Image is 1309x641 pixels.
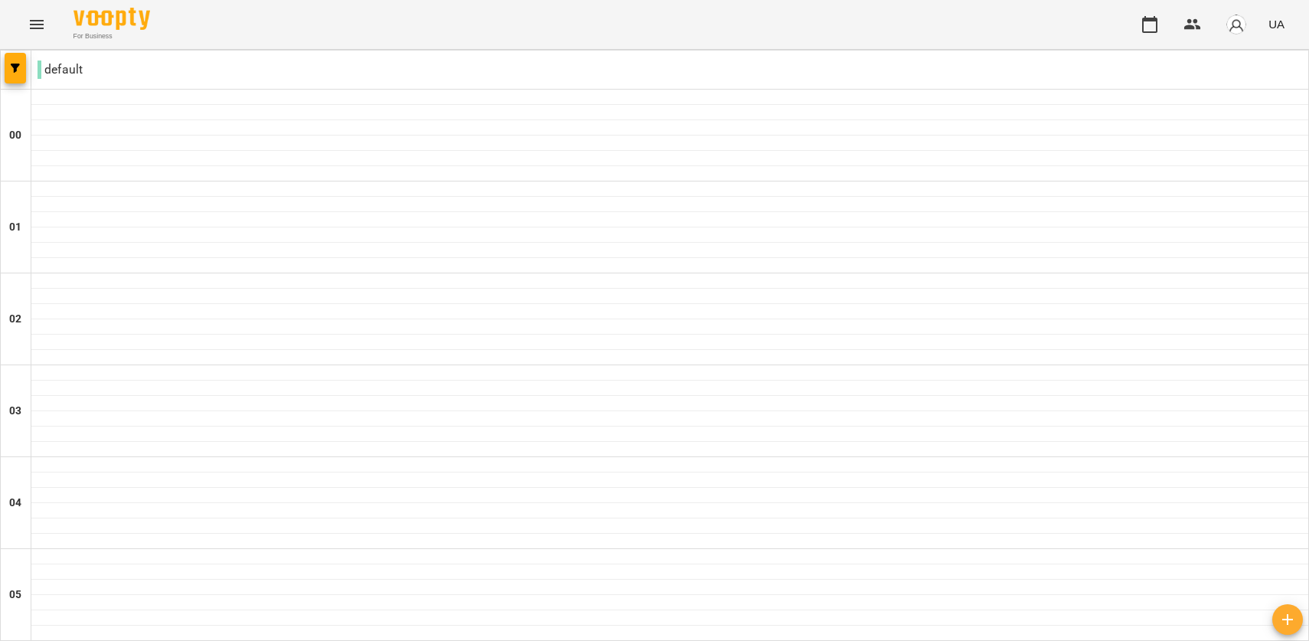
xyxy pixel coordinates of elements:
[18,6,55,43] button: Menu
[1272,604,1303,635] button: Створити урок
[9,587,21,603] h6: 05
[1226,14,1247,35] img: avatar_s.png
[9,127,21,144] h6: 00
[9,311,21,328] h6: 02
[9,495,21,512] h6: 04
[9,219,21,236] h6: 01
[38,61,83,79] p: default
[73,8,150,30] img: Voopty Logo
[1262,10,1291,38] button: UA
[1268,16,1285,32] span: UA
[9,403,21,420] h6: 03
[73,31,150,41] span: For Business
